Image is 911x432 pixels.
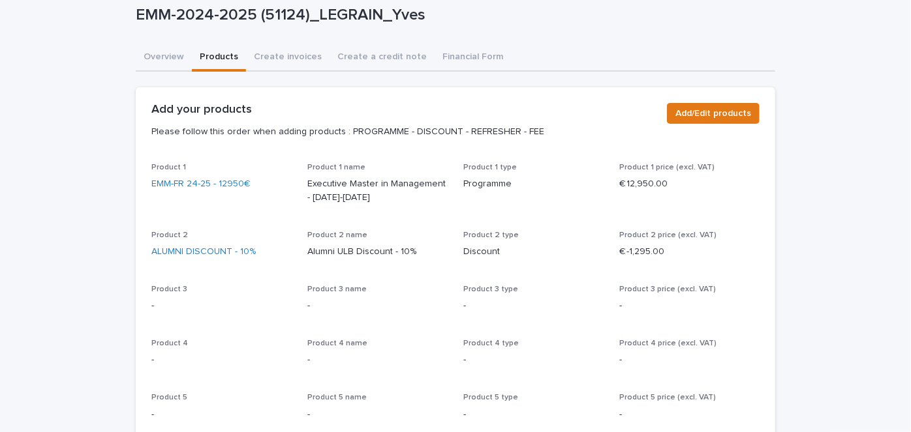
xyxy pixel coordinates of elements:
[151,177,251,191] a: EMM-FR 24-25 - 12950€
[667,103,760,124] button: Add/Edit products
[330,44,435,72] button: Create a credit note
[463,177,604,191] p: Programme
[619,408,760,422] p: -
[136,44,192,72] button: Overview
[307,408,448,422] p: -
[151,126,656,137] p: Please follow this order when adding products : PROGRAMME - DISCOUNT - REFRESHER - FEE
[619,339,717,347] span: Product 4 price (excl. VAT)
[463,408,604,422] p: -
[151,408,292,422] p: -
[151,285,187,293] span: Product 3
[619,231,717,239] span: Product 2 price (excl. VAT)
[463,353,604,367] p: -
[307,231,367,239] span: Product 2 name
[619,164,715,171] span: Product 1 price (excl. VAT)
[151,231,188,239] span: Product 2
[192,44,246,72] button: Products
[435,44,511,72] button: Financial Form
[619,353,760,367] p: -
[307,245,448,259] p: Alumni ULB Discount - 10%
[151,299,292,313] p: -
[619,177,668,191] p: € 12,950.00
[246,44,330,72] button: Create invoices
[463,339,519,347] span: Product 4 type
[307,339,367,347] span: Product 4 name
[151,339,188,347] span: Product 4
[307,285,367,293] span: Product 3 name
[151,103,252,117] h2: Add your products
[151,353,292,367] p: -
[136,6,770,25] p: EMM-2024-2025 (51124)_LEGRAIN_Yves
[463,231,519,239] span: Product 2 type
[675,107,751,120] span: Add/Edit products
[307,299,448,313] p: -
[307,394,367,401] span: Product 5 name
[463,285,518,293] span: Product 3 type
[619,394,716,401] span: Product 5 price (excl. VAT)
[151,164,186,171] span: Product 1
[151,245,256,259] a: ALUMNI DISCOUNT - 10%
[619,245,760,259] p: € -1,295.00
[463,164,517,171] span: Product 1 type
[151,394,187,401] span: Product 5
[619,299,760,313] p: -
[619,285,716,293] span: Product 3 price (excl. VAT)
[463,245,604,259] p: Discount
[307,353,448,367] p: -
[463,394,518,401] span: Product 5 type
[307,164,365,171] span: Product 1 name
[463,299,604,313] p: -
[307,177,448,205] p: Executive Master in Management - [DATE]-[DATE]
